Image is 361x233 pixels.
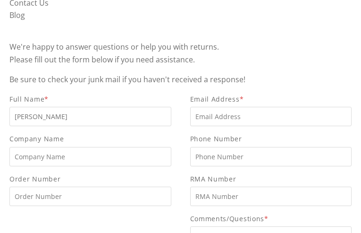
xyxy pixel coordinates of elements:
[190,94,352,104] span: Email Address
[9,41,352,66] p: We're happy to answer questions or help you with returns. Please fill out the form below if you n...
[190,187,352,206] input: RMA Number
[9,107,171,126] input: Full Name*
[190,213,352,224] span: Comments/Questions
[9,10,25,20] a: Blog
[9,187,171,206] input: Order Number
[190,147,352,166] input: Phone Number
[9,173,171,184] span: Order Number
[190,133,352,144] span: Phone Number
[9,147,171,166] input: Company Name
[190,173,352,184] span: RMA Number
[9,73,352,86] p: Be sure to check your junk mail if you haven't received a response!
[9,133,171,144] span: Company Name
[9,94,171,104] span: Full Name
[190,107,352,126] input: Email Address*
